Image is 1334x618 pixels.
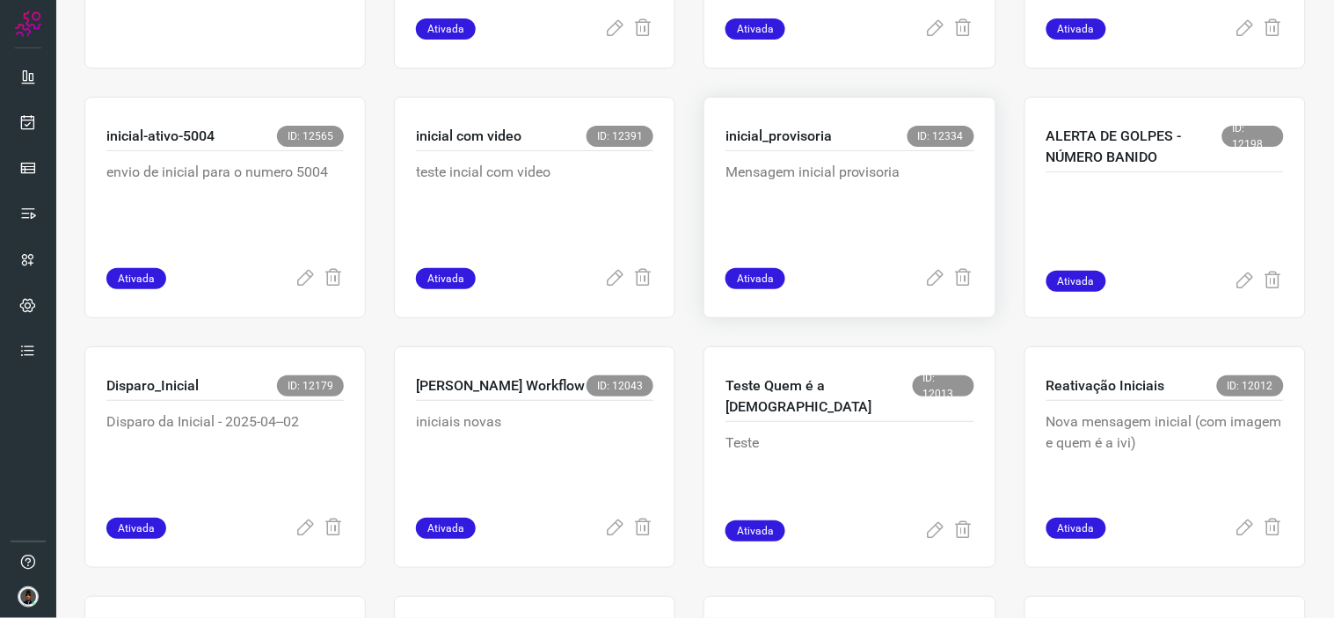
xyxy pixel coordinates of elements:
img: Logo [15,11,41,37]
span: Ativada [725,268,785,289]
span: Ativada [106,518,166,539]
p: iniciais novas [416,411,653,499]
span: Ativada [1046,518,1106,539]
span: ID: 12334 [908,126,974,147]
p: ALERTA DE GOLPES - NÚMERO BANIDO [1046,126,1222,168]
img: d44150f10045ac5288e451a80f22ca79.png [18,586,39,607]
p: inicial_provisoria [725,126,832,147]
p: Teste Quem é a [DEMOGRAPHIC_DATA] [725,375,913,418]
span: ID: 12391 [587,126,653,147]
span: ID: 12198 [1222,126,1284,147]
p: inicial com video [416,126,521,147]
span: Ativada [416,18,476,40]
span: Ativada [416,268,476,289]
span: Ativada [725,520,785,542]
p: teste incial com video [416,162,653,250]
span: ID: 12013 [913,375,974,396]
span: Ativada [106,268,166,289]
p: Mensagem inicial provisoria [725,162,974,250]
span: ID: 12179 [277,375,344,396]
p: inicial-ativo-5004 [106,126,215,147]
span: ID: 12012 [1217,375,1284,396]
span: Ativada [416,518,476,539]
span: ID: 12565 [277,126,344,147]
p: Teste [725,433,974,520]
p: Reativação Iniciais [1046,375,1165,396]
p: envio de inicial para o numero 5004 [106,162,344,250]
span: ID: 12043 [587,375,653,396]
p: [PERSON_NAME] Workflow [416,375,585,396]
span: Ativada [1046,271,1106,292]
span: Ativada [1046,18,1106,40]
p: Disparo_Inicial [106,375,199,396]
p: Disparo da Inicial - 2025-04--02 [106,411,344,499]
span: Ativada [725,18,785,40]
p: Nova mensagem inicial (com imagem e quem é a ivi) [1046,411,1284,499]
